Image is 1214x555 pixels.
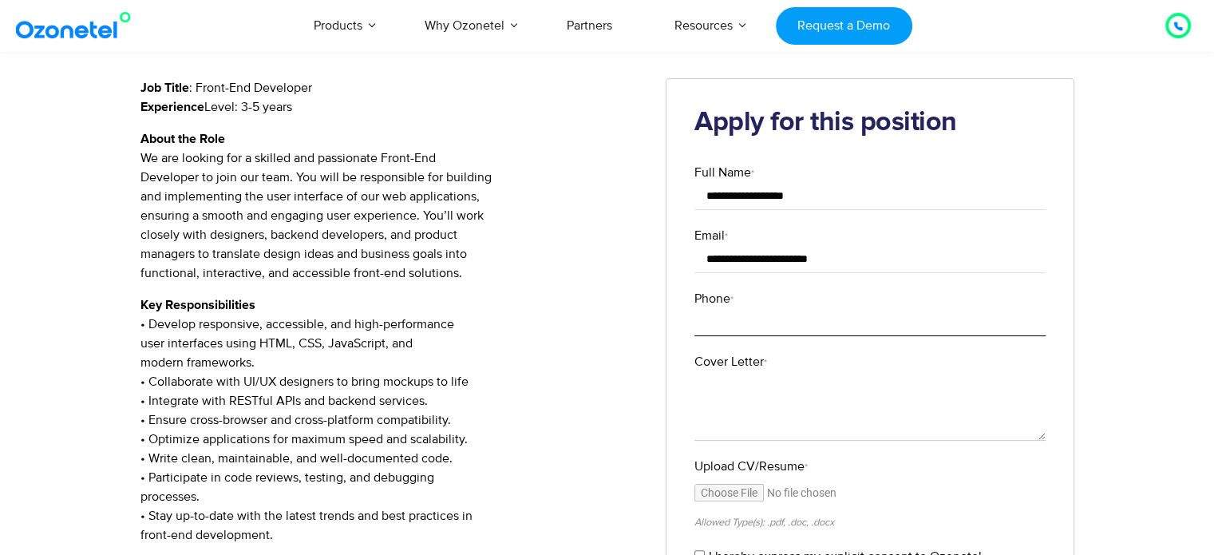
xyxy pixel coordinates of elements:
[694,226,1046,245] label: Email
[776,7,912,45] a: Request a Demo
[140,78,643,117] p: : Front-End Developer Level: 3-5 years
[140,129,643,283] p: We are looking for a skilled and passionate Front-End Developer to join our team. You will be res...
[140,299,255,311] strong: Key Responsibilities
[140,101,204,113] strong: Experience
[694,516,834,529] small: Allowed Type(s): .pdf, .doc, .docx
[140,133,225,145] strong: About the Role
[140,81,189,94] strong: Job Title
[140,295,643,545] p: • Develop responsive, accessible, and high-performance user interfaces using HTML, CSS, JavaScrip...
[694,457,1046,476] label: Upload CV/Resume
[694,352,1046,371] label: Cover Letter
[694,163,1046,182] label: Full Name
[694,107,1046,139] h2: Apply for this position
[694,289,1046,308] label: Phone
